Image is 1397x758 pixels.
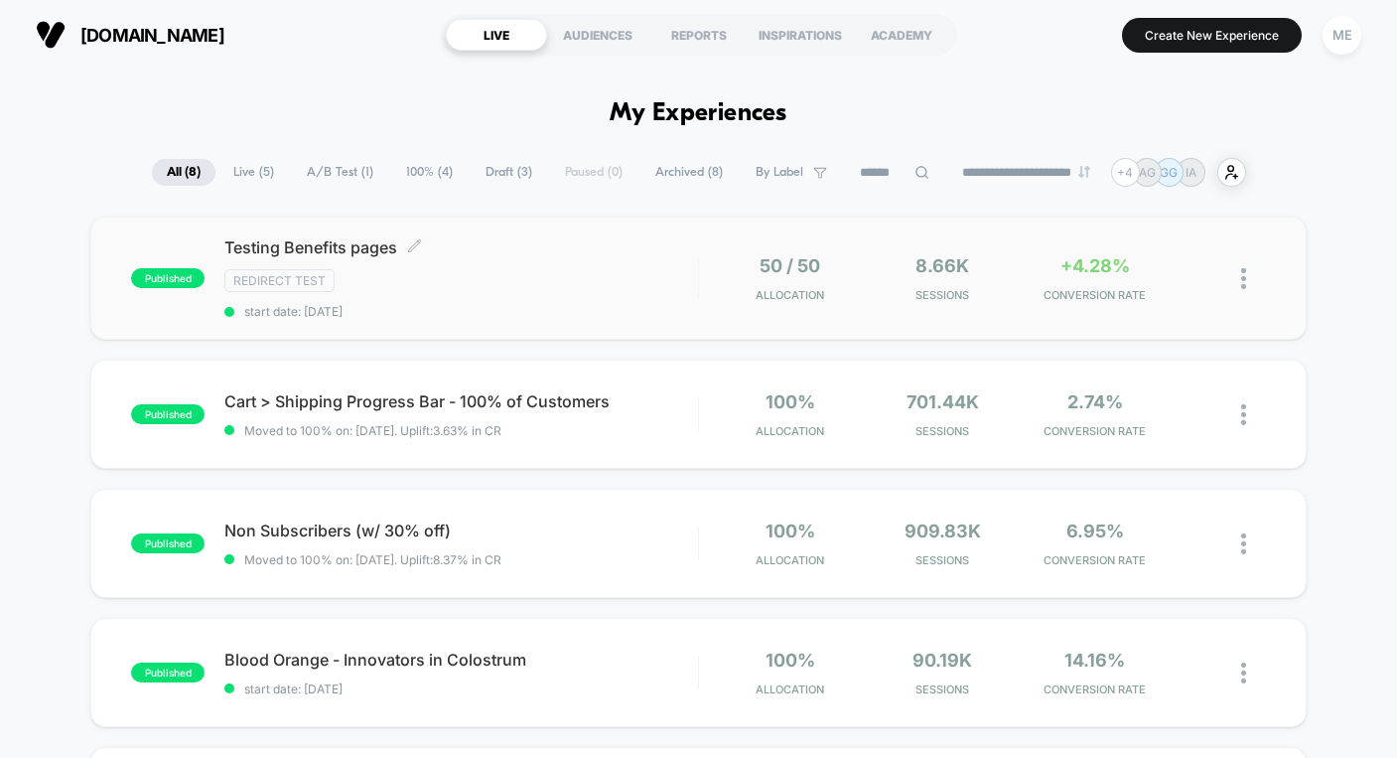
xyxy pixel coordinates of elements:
[1024,288,1166,302] span: CONVERSION RATE
[131,663,205,682] span: published
[610,99,787,128] h1: My Experiences
[766,521,815,541] span: 100%
[640,159,738,186] span: Archived ( 8 )
[1241,404,1246,425] img: close
[1317,15,1367,56] button: ME
[1067,391,1123,412] span: 2.74%
[1186,165,1196,180] p: IA
[905,521,981,541] span: 909.83k
[471,159,547,186] span: Draft ( 3 )
[872,288,1014,302] span: Sessions
[80,25,224,46] span: [DOMAIN_NAME]
[756,553,824,567] span: Allocation
[30,19,230,51] button: [DOMAIN_NAME]
[750,19,851,51] div: INSPIRATIONS
[1160,165,1178,180] p: GG
[1111,158,1140,187] div: + 4
[224,391,697,411] span: Cart > Shipping Progress Bar - 100% of Customers
[218,159,289,186] span: Live ( 5 )
[1323,16,1361,55] div: ME
[131,268,205,288] span: published
[1066,521,1124,541] span: 6.95%
[1122,18,1302,53] button: Create New Experience
[36,20,66,50] img: Visually logo
[244,423,501,438] span: Moved to 100% on: [DATE] . Uplift: 3.63% in CR
[244,552,501,567] span: Moved to 100% on: [DATE] . Uplift: 8.37% in CR
[756,165,803,180] span: By Label
[1241,268,1246,289] img: close
[224,521,697,540] span: Non Subscribers (w/ 30% off)
[760,255,820,276] span: 50 / 50
[907,391,979,412] span: 701.44k
[648,19,750,51] div: REPORTS
[915,255,969,276] span: 8.66k
[131,533,205,553] span: published
[1241,663,1246,683] img: close
[1139,165,1156,180] p: AG
[872,682,1014,696] span: Sessions
[912,650,972,671] span: 90.19k
[1078,166,1090,178] img: end
[224,682,697,696] span: start date: [DATE]
[224,650,697,670] span: Blood Orange - Innovators in Colostrum
[872,553,1014,567] span: Sessions
[1024,682,1166,696] span: CONVERSION RATE
[1064,650,1125,671] span: 14.16%
[756,682,824,696] span: Allocation
[391,159,468,186] span: 100% ( 4 )
[766,391,815,412] span: 100%
[292,159,388,186] span: A/B Test ( 1 )
[851,19,952,51] div: ACADEMY
[547,19,648,51] div: AUDIENCES
[756,288,824,302] span: Allocation
[224,269,335,292] span: Redirect Test
[872,424,1014,438] span: Sessions
[152,159,215,186] span: All ( 8 )
[1241,533,1246,554] img: close
[446,19,547,51] div: LIVE
[1024,553,1166,567] span: CONVERSION RATE
[224,304,697,319] span: start date: [DATE]
[766,650,815,671] span: 100%
[1060,255,1130,276] span: +4.28%
[224,237,697,257] span: Testing Benefits pages
[756,424,824,438] span: Allocation
[131,404,205,424] span: published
